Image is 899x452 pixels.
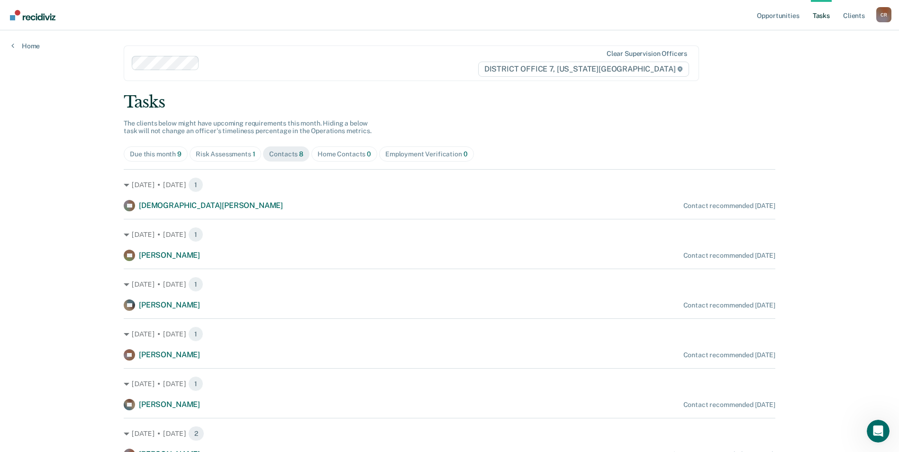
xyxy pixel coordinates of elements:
div: Due this month [130,150,182,158]
div: Hey [PERSON_NAME], I don't think I ever got your ATLAS screnshot. Can you resend or send again? [15,214,148,242]
iframe: Intercom live chat [867,420,890,443]
div: [DATE] • [DATE] 1 [124,326,775,342]
div: Contact recommended [DATE] [683,401,775,409]
span: [DEMOGRAPHIC_DATA][PERSON_NAME] [139,201,283,210]
div: Home Contacts [318,150,371,158]
p: The team can also help [46,12,118,21]
div: Richard says… [8,93,182,149]
div: [DATE] • [DATE] 1 [124,376,775,391]
div: [PERSON_NAME]. Just making sure. Is that something you could send over? [15,48,148,67]
div: Contact recommended [DATE] [683,252,775,260]
div: [DATE] • [DATE] 2 [124,426,775,441]
div: Hey [PERSON_NAME], I don't think I ever got your ATLAS screnshot. Can you resend or send again? [8,208,155,248]
div: [DATE] • [DATE] 1 [124,177,775,192]
div: Kim says… [8,268,182,337]
span: 1 [188,326,203,342]
span: 8 [299,150,303,158]
span: 1 [253,150,255,158]
span: 0 [463,150,468,158]
button: Send a message… [163,307,178,322]
img: Recidiviz [10,10,55,20]
button: Emoji picker [15,310,22,318]
div: [DATE] [8,255,182,268]
button: Gif picker [30,310,37,318]
span: 0 [367,150,371,158]
div: Employment Verification [385,150,468,158]
div: Yes I can send a screenshot of Atlas showing he's in custody, whats your telephone number to send... [42,99,174,136]
span: [PERSON_NAME] [139,251,200,260]
div: Contact recommended [DATE] [683,351,775,359]
div: [DATE] • [DATE] 1 [124,277,775,292]
div: Tasks [124,92,775,112]
textarea: Message… [8,290,182,307]
span: 1 [188,227,203,242]
div: C R [876,7,891,22]
span: [PERSON_NAME] [139,300,200,309]
span: 1 [188,277,203,292]
div: Yes I can send a screenshot of Atlas showing he's in custody, whats your telephone number to send... [34,93,182,141]
span: DISTRICT OFFICE 7, [US_STATE][GEOGRAPHIC_DATA] [478,62,689,77]
div: you can send it to my email: . [15,155,148,183]
button: Profile dropdown button [876,7,891,22]
a: [PERSON_NAME][EMAIL_ADDRESS][DOMAIN_NAME] [15,164,131,181]
span: [PERSON_NAME] [139,400,200,409]
div: Kim says… [8,208,182,255]
button: Home [148,4,166,22]
div: Kim says… [8,43,182,80]
span: 2 [188,426,204,441]
button: go back [6,4,24,22]
div: Risk Assessments [196,150,255,158]
span: 1 [188,177,203,192]
div: [DATE] [8,80,182,93]
div: [DATE] • [DATE] 1 [124,227,775,242]
img: Profile image for Operator [27,5,42,20]
div: Contact recommended [DATE] [683,301,775,309]
div: Hi [PERSON_NAME]-- we are coming up with a way for in custody clients to not show under tasks. Th... [8,268,155,316]
div: Contacts [269,150,303,158]
span: The clients below might have upcoming requirements this month. Hiding a below task will not chang... [124,119,372,135]
div: [DATE] [8,196,182,208]
div: [PERSON_NAME]. Just making sure. Is that something you could send over? [8,43,155,72]
h1: Operator [46,5,80,12]
button: Start recording [60,310,68,318]
div: Contact recommended [DATE] [683,202,775,210]
span: 1 [188,376,203,391]
div: Close [166,4,183,21]
a: Home [11,42,40,50]
span: [PERSON_NAME] [139,350,200,359]
div: Kim says… [8,149,182,196]
div: Hi [PERSON_NAME]-- we are coming up with a way for in custody clients to not show under tasks. Th... [15,274,148,311]
span: 9 [177,150,182,158]
button: Upload attachment [45,310,53,318]
div: Clear supervision officers [607,50,687,58]
div: you can send it to my email:[PERSON_NAME][EMAIL_ADDRESS][DOMAIN_NAME]. [8,149,155,189]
